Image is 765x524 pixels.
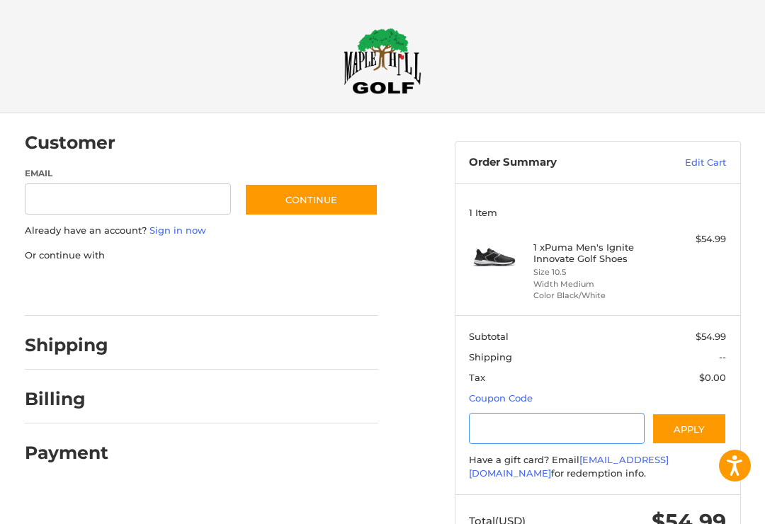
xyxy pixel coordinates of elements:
[25,249,378,263] p: Or continue with
[469,156,644,170] h3: Order Summary
[533,241,659,265] h4: 1 x Puma Men's Ignite Innovate Golf Shoes
[25,167,231,180] label: Email
[533,266,659,278] li: Size 10.5
[149,224,206,236] a: Sign in now
[469,351,512,363] span: Shipping
[25,132,115,154] h2: Customer
[469,413,645,445] input: Gift Certificate or Coupon Code
[719,351,726,363] span: --
[25,334,108,356] h2: Shipping
[469,372,485,383] span: Tax
[652,413,727,445] button: Apply
[140,276,246,302] iframe: PayPal-paylater
[469,207,726,218] h3: 1 Item
[344,28,421,94] img: Maple Hill Golf
[696,331,726,342] span: $54.99
[20,276,126,302] iframe: PayPal-paypal
[699,372,726,383] span: $0.00
[469,392,533,404] a: Coupon Code
[260,276,366,302] iframe: PayPal-venmo
[25,388,108,410] h2: Billing
[25,224,378,238] p: Already have an account?
[533,290,659,302] li: Color Black/White
[644,156,726,170] a: Edit Cart
[469,453,726,481] div: Have a gift card? Email for redemption info.
[469,331,509,342] span: Subtotal
[533,278,659,290] li: Width Medium
[244,183,378,216] button: Continue
[25,442,108,464] h2: Payment
[662,232,726,246] div: $54.99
